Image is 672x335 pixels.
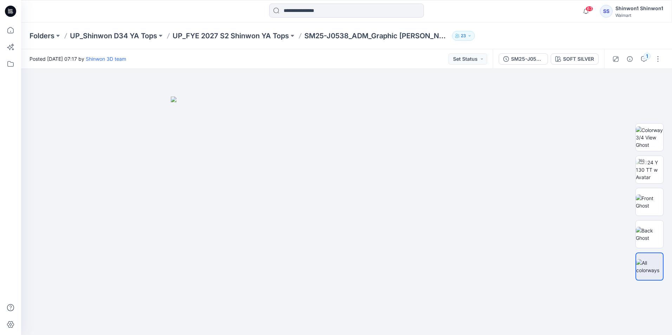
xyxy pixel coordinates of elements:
[624,53,635,65] button: Details
[173,31,289,41] a: UP_FYE 2027 S2 Shinwon YA Tops
[499,53,548,65] button: SM25-J0538_ADM_Graphic [PERSON_NAME]
[30,55,126,63] span: Posted [DATE] 07:17 by
[551,53,599,65] button: SOFT SILVER
[615,4,663,13] div: Shinwon1 Shinwon1
[452,31,475,41] button: 23
[644,53,651,60] div: 1
[563,55,594,63] div: SOFT SILVER
[511,55,543,63] div: SM25-J0538_ADM_Graphic [PERSON_NAME]
[636,159,663,181] img: 2024 Y 130 TT w Avatar
[636,126,663,149] img: Colorway 3/4 View Ghost
[70,31,157,41] a: UP_Shinwon D34 YA Tops
[636,227,663,242] img: Back Ghost
[615,13,663,18] div: Walmart
[171,97,522,335] img: eyJhbGciOiJIUzI1NiIsImtpZCI6IjAiLCJzbHQiOiJzZXMiLCJ0eXAiOiJKV1QifQ.eyJkYXRhIjp7InR5cGUiOiJzdG9yYW...
[636,259,663,274] img: All colorways
[600,5,613,18] div: SS
[86,56,126,62] a: Shinwon 3D team
[638,53,650,65] button: 1
[636,195,663,209] img: Front Ghost
[30,31,54,41] a: Folders
[461,32,466,40] p: 23
[586,6,593,12] span: 63
[304,31,449,41] p: SM25-J0538_ADM_Graphic [PERSON_NAME]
